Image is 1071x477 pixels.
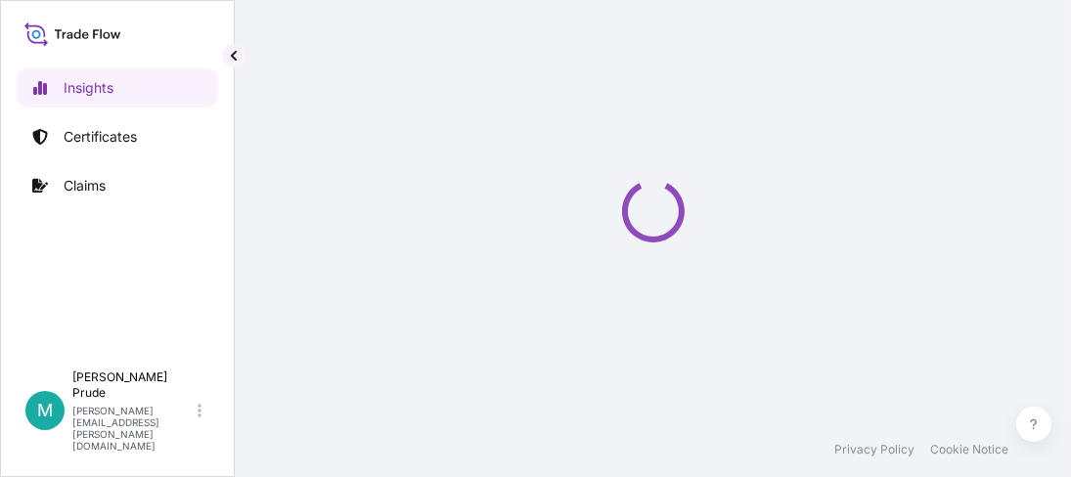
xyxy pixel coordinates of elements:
[834,442,915,457] a: Privacy Policy
[37,401,53,420] span: M
[930,442,1008,457] a: Cookie Notice
[64,176,106,195] p: Claims
[72,405,194,452] p: [PERSON_NAME][EMAIL_ADDRESS][PERSON_NAME][DOMAIN_NAME]
[17,117,218,156] a: Certificates
[17,166,218,205] a: Claims
[64,127,137,147] p: Certificates
[64,78,113,98] p: Insights
[72,369,194,401] p: [PERSON_NAME] Prude
[17,68,218,108] a: Insights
